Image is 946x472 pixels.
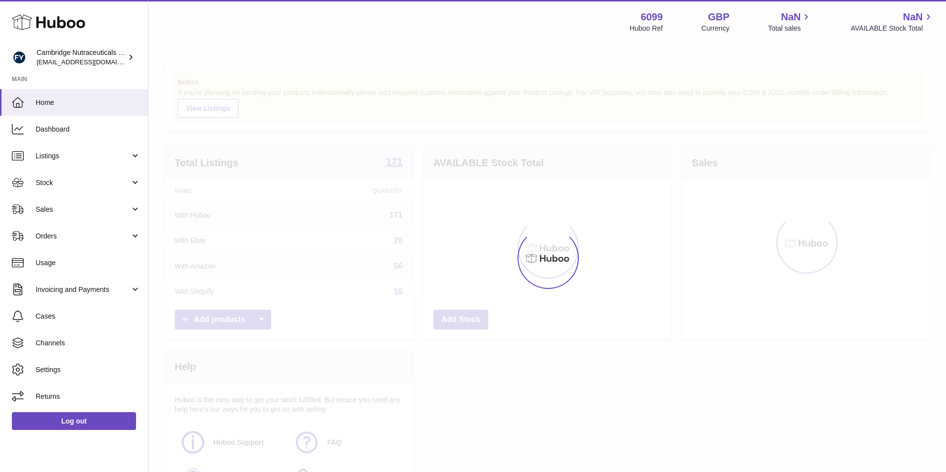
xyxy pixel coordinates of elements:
[768,24,812,33] span: Total sales
[641,10,663,24] strong: 6099
[36,205,130,214] span: Sales
[37,58,145,66] span: [EMAIL_ADDRESS][DOMAIN_NAME]
[903,10,923,24] span: NaN
[702,24,730,33] div: Currency
[36,258,141,268] span: Usage
[708,10,729,24] strong: GBP
[851,10,934,33] a: NaN AVAILABLE Stock Total
[36,232,130,241] span: Orders
[768,10,812,33] a: NaN Total sales
[36,312,141,321] span: Cases
[36,125,141,134] span: Dashboard
[36,338,141,348] span: Channels
[781,10,801,24] span: NaN
[36,392,141,401] span: Returns
[12,50,27,65] img: internalAdmin-6099@internal.huboo.com
[36,151,130,161] span: Listings
[630,24,663,33] div: Huboo Ref
[37,48,126,67] div: Cambridge Nutraceuticals Ltd
[12,412,136,430] a: Log out
[851,24,934,33] span: AVAILABLE Stock Total
[36,178,130,188] span: Stock
[36,285,130,294] span: Invoicing and Payments
[36,365,141,375] span: Settings
[36,98,141,107] span: Home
